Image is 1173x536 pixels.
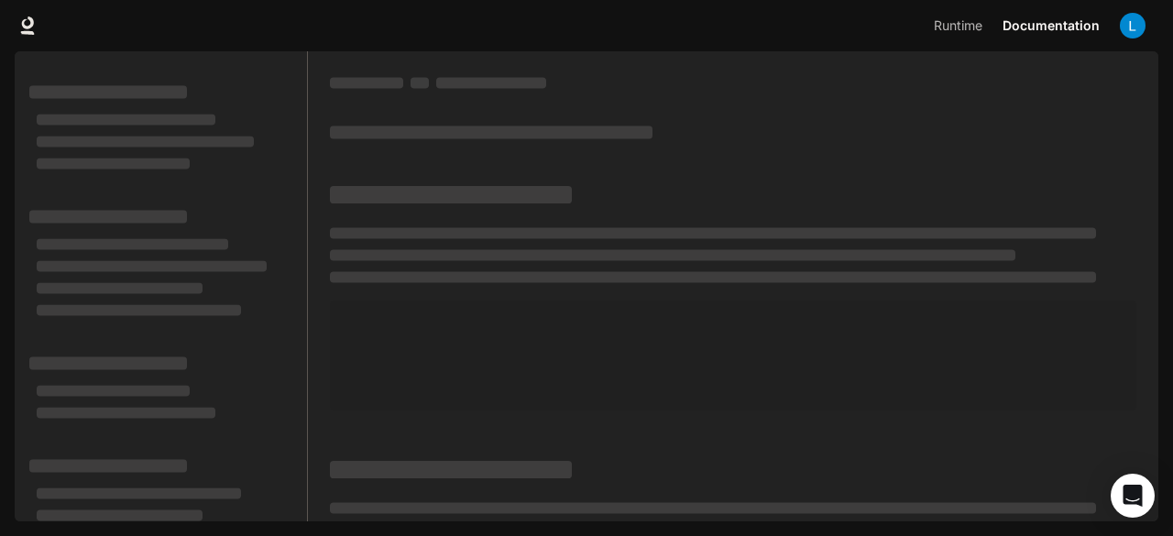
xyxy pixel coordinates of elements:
[1111,474,1155,518] div: Open Intercom Messenger
[1120,13,1146,38] img: User avatar
[1003,15,1100,38] span: Documentation
[926,7,993,44] a: Runtime
[995,7,1107,44] a: Documentation
[934,15,982,38] span: Runtime
[1114,7,1151,44] button: User avatar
